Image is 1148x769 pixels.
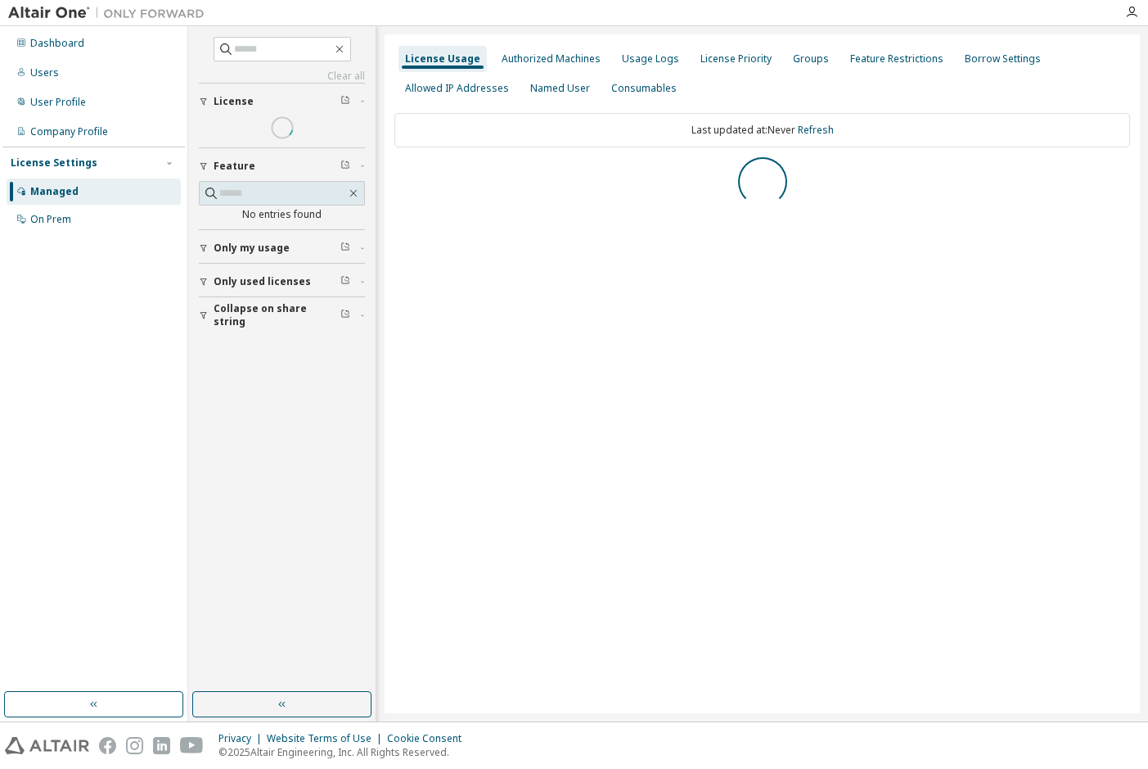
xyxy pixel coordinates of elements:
[394,113,1130,147] div: Last updated at: Never
[8,5,213,21] img: Altair One
[99,737,116,754] img: facebook.svg
[214,95,254,108] span: License
[218,745,471,759] p: © 2025 Altair Engineering, Inc. All Rights Reserved.
[153,737,170,754] img: linkedin.svg
[5,737,89,754] img: altair_logo.svg
[199,70,365,83] a: Clear all
[30,37,84,50] div: Dashboard
[214,275,311,288] span: Only used licenses
[214,160,255,173] span: Feature
[199,148,365,184] button: Feature
[214,302,340,328] span: Collapse on share string
[199,208,365,221] div: No entries found
[218,732,267,745] div: Privacy
[405,82,509,95] div: Allowed IP Addresses
[267,732,387,745] div: Website Terms of Use
[30,66,59,79] div: Users
[340,242,350,255] span: Clear filter
[340,160,350,173] span: Clear filter
[611,82,677,95] div: Consumables
[199,230,365,266] button: Only my usage
[965,52,1041,66] div: Borrow Settings
[340,309,350,322] span: Clear filter
[340,275,350,288] span: Clear filter
[199,297,365,333] button: Collapse on share string
[405,52,480,66] div: License Usage
[199,84,365,120] button: License
[30,125,108,138] div: Company Profile
[30,96,86,109] div: User Profile
[11,156,97,170] div: License Settings
[502,52,601,66] div: Authorized Machines
[180,737,204,754] img: youtube.svg
[622,52,679,66] div: Usage Logs
[214,242,290,255] span: Only my usage
[798,123,834,137] a: Refresh
[340,95,350,108] span: Clear filter
[30,185,79,198] div: Managed
[793,52,829,66] div: Groups
[126,737,143,754] img: instagram.svg
[850,52,943,66] div: Feature Restrictions
[700,52,772,66] div: License Priority
[530,82,590,95] div: Named User
[30,213,71,226] div: On Prem
[387,732,471,745] div: Cookie Consent
[199,264,365,300] button: Only used licenses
